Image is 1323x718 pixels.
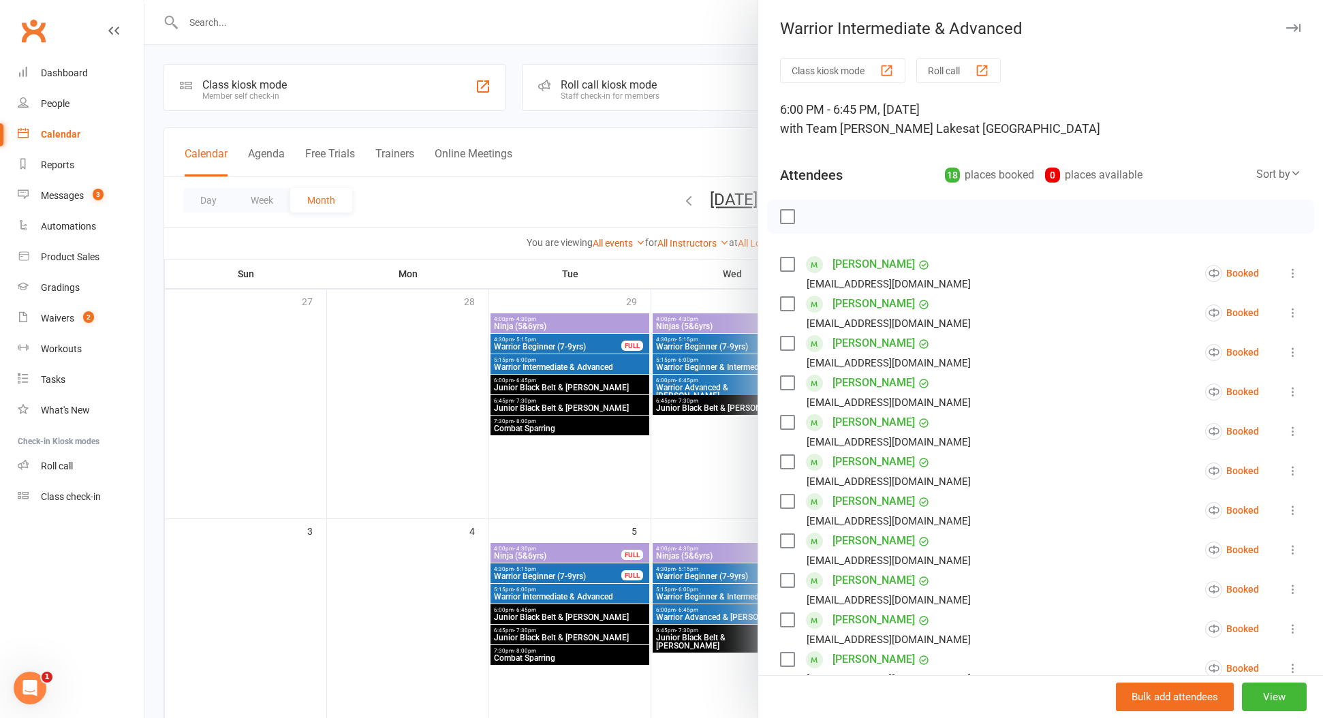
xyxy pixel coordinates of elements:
[1116,683,1234,711] button: Bulk add attendees
[1205,621,1259,638] div: Booked
[18,364,144,395] a: Tasks
[41,343,82,354] div: Workouts
[1205,305,1259,322] div: Booked
[41,98,69,109] div: People
[832,411,915,433] a: [PERSON_NAME]
[18,211,144,242] a: Automations
[807,631,971,649] div: [EMAIL_ADDRESS][DOMAIN_NAME]
[945,168,960,183] div: 18
[1205,463,1259,480] div: Booked
[832,253,915,275] a: [PERSON_NAME]
[1205,384,1259,401] div: Booked
[832,490,915,512] a: [PERSON_NAME]
[18,119,144,150] a: Calendar
[16,14,50,48] a: Clubworx
[1205,502,1259,519] div: Booked
[807,275,971,293] div: [EMAIL_ADDRESS][DOMAIN_NAME]
[1205,542,1259,559] div: Booked
[780,100,1301,138] div: 6:00 PM - 6:45 PM, [DATE]
[1242,683,1307,711] button: View
[969,121,1100,136] span: at [GEOGRAPHIC_DATA]
[41,282,80,293] div: Gradings
[832,451,915,473] a: [PERSON_NAME]
[780,58,905,83] button: Class kiosk mode
[832,649,915,670] a: [PERSON_NAME]
[18,272,144,303] a: Gradings
[807,670,971,688] div: [EMAIL_ADDRESS][DOMAIN_NAME]
[18,89,144,119] a: People
[832,372,915,394] a: [PERSON_NAME]
[1205,581,1259,598] div: Booked
[832,530,915,552] a: [PERSON_NAME]
[807,473,971,490] div: [EMAIL_ADDRESS][DOMAIN_NAME]
[758,19,1323,38] div: Warrior Intermediate & Advanced
[93,189,104,200] span: 3
[832,293,915,315] a: [PERSON_NAME]
[18,58,144,89] a: Dashboard
[807,512,971,530] div: [EMAIL_ADDRESS][DOMAIN_NAME]
[41,129,80,140] div: Calendar
[780,166,843,185] div: Attendees
[1045,168,1060,183] div: 0
[945,166,1034,185] div: places booked
[1045,166,1142,185] div: places available
[42,672,52,683] span: 1
[807,394,971,411] div: [EMAIL_ADDRESS][DOMAIN_NAME]
[41,491,101,502] div: Class check-in
[41,251,99,262] div: Product Sales
[807,591,971,609] div: [EMAIL_ADDRESS][DOMAIN_NAME]
[41,67,88,78] div: Dashboard
[18,181,144,211] a: Messages 3
[1205,265,1259,282] div: Booked
[1205,423,1259,440] div: Booked
[18,451,144,482] a: Roll call
[83,311,94,323] span: 2
[780,121,969,136] span: with Team [PERSON_NAME] Lakes
[18,303,144,334] a: Waivers 2
[41,405,90,416] div: What's New
[916,58,1001,83] button: Roll call
[41,461,73,471] div: Roll call
[41,159,74,170] div: Reports
[832,609,915,631] a: [PERSON_NAME]
[1256,166,1301,183] div: Sort by
[807,354,971,372] div: [EMAIL_ADDRESS][DOMAIN_NAME]
[41,190,84,201] div: Messages
[41,221,96,232] div: Automations
[41,374,65,385] div: Tasks
[1205,660,1259,677] div: Booked
[18,150,144,181] a: Reports
[14,672,46,704] iframe: Intercom live chat
[832,569,915,591] a: [PERSON_NAME]
[18,482,144,512] a: Class kiosk mode
[832,332,915,354] a: [PERSON_NAME]
[18,334,144,364] a: Workouts
[41,313,74,324] div: Waivers
[807,552,971,569] div: [EMAIL_ADDRESS][DOMAIN_NAME]
[18,395,144,426] a: What's New
[807,315,971,332] div: [EMAIL_ADDRESS][DOMAIN_NAME]
[1205,344,1259,361] div: Booked
[18,242,144,272] a: Product Sales
[807,433,971,451] div: [EMAIL_ADDRESS][DOMAIN_NAME]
